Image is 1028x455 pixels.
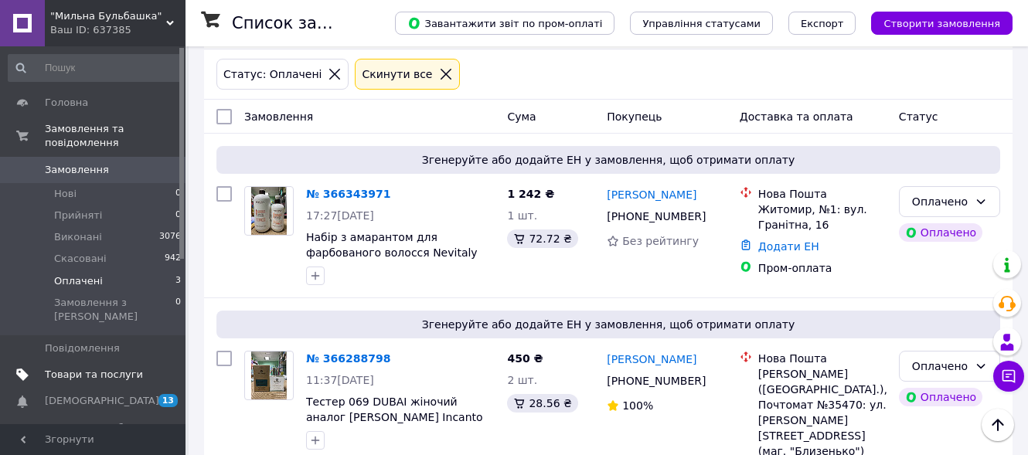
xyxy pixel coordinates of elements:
[758,351,887,366] div: Нова Пошта
[223,152,994,168] span: Згенеруйте або додайте ЕН у замовлення, щоб отримати оплату
[982,409,1014,441] button: Наверх
[899,388,982,406] div: Оплачено
[244,186,294,236] a: Фото товару
[45,368,143,382] span: Товари та послуги
[244,351,294,400] a: Фото товару
[158,394,178,407] span: 13
[54,209,102,222] span: Прийняті
[45,341,120,355] span: Повідомлення
[507,374,537,386] span: 2 шт.
[507,394,577,413] div: 28.56 ₴
[306,352,390,365] a: № 366288798
[407,16,602,30] span: Завантажити звіт по пром-оплаті
[251,351,288,399] img: Фото товару
[912,193,968,210] div: Оплачено
[175,209,181,222] span: 0
[912,358,968,375] div: Оплачено
[175,296,181,324] span: 0
[607,187,696,202] a: [PERSON_NAME]
[159,230,181,244] span: 3076
[507,110,536,123] span: Cума
[607,351,696,367] a: [PERSON_NAME]
[395,12,614,35] button: Завантажити звіт по пром-оплаті
[788,12,856,35] button: Експорт
[45,122,186,150] span: Замовлення та повідомлення
[359,66,435,83] div: Cкинути все
[306,188,390,200] a: № 366343971
[306,231,478,290] a: Набір з амарантом для фарбованого волосся Nevitaly Amaranto шампунь 1л+маска 500мл
[604,205,709,227] div: [PHONE_NUMBER]
[45,163,109,177] span: Замовлення
[45,394,159,408] span: [DEMOGRAPHIC_DATA]
[507,209,537,222] span: 1 шт.
[507,352,543,365] span: 450 ₴
[8,54,182,82] input: Пошук
[50,23,186,37] div: Ваш ID: 637385
[45,421,143,449] span: Показники роботи компанії
[607,110,662,123] span: Покупець
[871,12,1013,35] button: Створити замовлення
[899,223,982,242] div: Оплачено
[306,209,374,222] span: 17:27[DATE]
[758,202,887,233] div: Житомир, №1: вул. Гранітна, 16
[45,96,88,110] span: Головна
[899,110,938,123] span: Статус
[54,274,103,288] span: Оплачені
[54,252,107,266] span: Скасовані
[232,14,389,32] h1: Список замовлень
[758,240,819,253] a: Додати ЕН
[856,16,1013,29] a: Створити замовлення
[251,187,288,235] img: Фото товару
[165,252,181,266] span: 942
[801,18,844,29] span: Експорт
[50,9,166,23] span: "Мильна Бульбашка"
[630,12,773,35] button: Управління статусами
[507,229,577,248] div: 72.72 ₴
[883,18,1000,29] span: Створити замовлення
[244,110,313,123] span: Замовлення
[507,188,554,200] span: 1 242 ₴
[642,18,761,29] span: Управління статусами
[175,187,181,201] span: 0
[604,370,709,392] div: [PHONE_NUMBER]
[622,235,699,247] span: Без рейтингу
[740,110,853,123] span: Доставка та оплата
[622,399,653,412] span: 100%
[54,230,102,244] span: Виконані
[220,66,325,83] div: Статус: Оплачені
[54,296,175,324] span: Замовлення з [PERSON_NAME]
[223,317,994,332] span: Згенеруйте або додайте ЕН у замовлення, щоб отримати оплату
[993,361,1024,392] button: Чат з покупцем
[758,260,887,276] div: Пром-оплата
[758,186,887,202] div: Нова Пошта
[306,374,374,386] span: 11:37[DATE]
[54,187,77,201] span: Нові
[175,274,181,288] span: 3
[306,396,483,439] a: Тестер 069 DUBAI жіночий аналог [PERSON_NAME] Incanto Shine, 50 мл.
